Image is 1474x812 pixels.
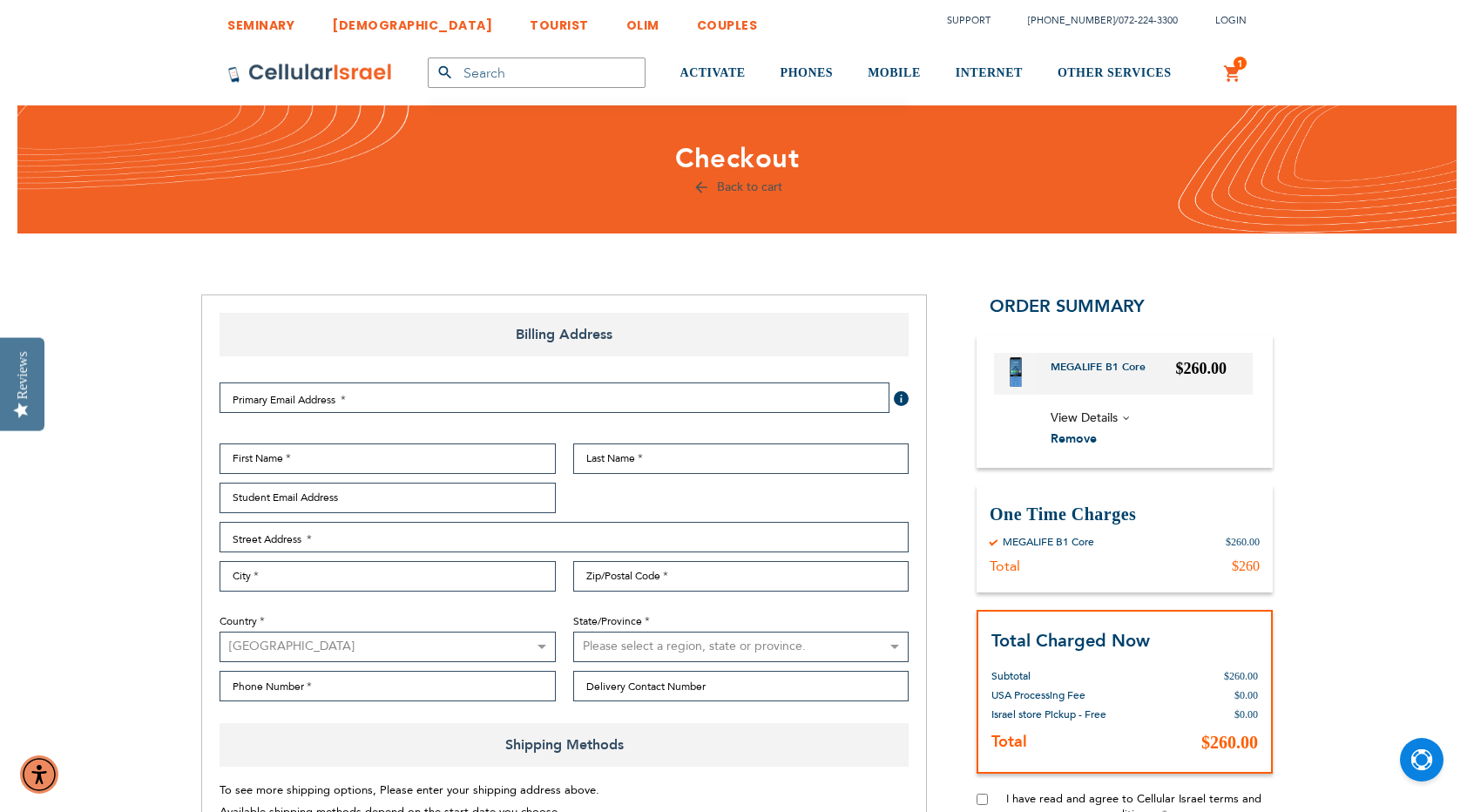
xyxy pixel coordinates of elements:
a: 072-224-3300 [1119,14,1178,27]
th: Subtotal [991,653,1127,686]
a: SEMINARY [227,4,294,37]
a: 1 [1223,64,1242,85]
strong: Total [991,731,1027,753]
span: Israel store Pickup - Free [991,707,1106,721]
span: Shipping Methods [220,723,909,767]
a: PHONES [781,41,834,106]
a: Support [947,14,991,27]
span: Billing Address [220,313,909,356]
span: Login [1215,14,1247,27]
a: OLIM [626,4,659,37]
div: $260.00 [1226,535,1260,549]
a: MEGALIFE B1 Core [1051,360,1159,388]
span: PHONES [781,66,834,79]
div: MEGALIFE B1 Core [1003,535,1094,549]
a: [DEMOGRAPHIC_DATA] [332,4,492,37]
input: Search [428,58,646,88]
span: MOBILE [868,66,921,79]
a: COUPLES [697,4,758,37]
div: $260 [1232,558,1260,575]
span: View Details [1051,409,1118,426]
a: [PHONE_NUMBER] [1028,14,1115,27]
a: OTHER SERVICES [1058,41,1172,106]
span: USA Processing Fee [991,688,1085,702]
div: Reviews [15,351,30,399]
span: $260.00 [1224,670,1258,682]
span: $260.00 [1201,733,1258,752]
span: INTERNET [956,66,1023,79]
a: MOBILE [868,41,921,106]
li: / [1011,8,1178,33]
a: TOURIST [530,4,589,37]
span: ACTIVATE [680,66,746,79]
a: ACTIVATE [680,41,746,106]
span: Order Summary [990,294,1145,318]
img: MEGALIFE B1 Core [1010,357,1022,387]
span: $0.00 [1234,689,1258,701]
span: 1 [1237,57,1243,71]
span: OTHER SERVICES [1058,66,1172,79]
strong: Total Charged Now [991,629,1150,653]
a: Back to cart [693,179,782,195]
div: Accessibility Menu [20,755,58,794]
span: Checkout [675,140,799,177]
h3: One Time Charges [990,503,1260,526]
div: Total [990,558,1020,575]
a: INTERNET [956,41,1023,106]
span: $0.00 [1234,708,1258,721]
img: Cellular Israel Logo [227,63,393,84]
span: $260.00 [1176,360,1227,377]
span: Remove [1051,430,1097,447]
